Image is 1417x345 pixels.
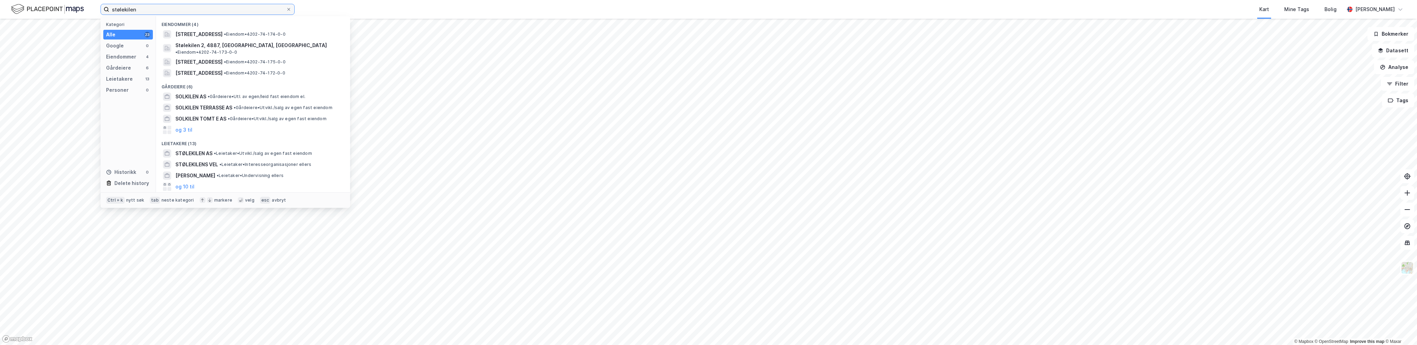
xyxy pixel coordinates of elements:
[106,197,125,204] div: Ctrl + k
[224,70,285,76] span: Eiendom • 4202-74-172-0-0
[1324,5,1337,14] div: Bolig
[109,4,286,15] input: Søk på adresse, matrikkel, gårdeiere, leietakere eller personer
[175,50,177,55] span: •
[145,169,150,175] div: 0
[214,151,216,156] span: •
[224,59,226,64] span: •
[175,126,192,134] button: og 3 til
[175,149,212,158] span: STØLEKILEN AS
[1350,339,1384,344] a: Improve this map
[175,69,223,77] span: [STREET_ADDRESS]
[272,197,286,203] div: avbryt
[214,151,312,156] span: Leietaker • Utvikl./salg av egen fast eiendom
[175,58,223,66] span: [STREET_ADDRESS]
[145,65,150,71] div: 6
[106,168,136,176] div: Historikk
[175,92,206,101] span: SOLKILEN AS
[1382,312,1417,345] iframe: Chat Widget
[208,94,305,99] span: Gårdeiere • Utl. av egen/leid fast eiendom el.
[208,94,210,99] span: •
[11,3,84,15] img: logo.f888ab2527a4732fd821a326f86c7f29.svg
[228,116,327,122] span: Gårdeiere • Utvikl./salg av egen fast eiendom
[175,160,218,169] span: STØLEKILENS VEL
[1382,94,1414,107] button: Tags
[224,32,226,37] span: •
[145,32,150,37] div: 23
[224,32,286,37] span: Eiendom • 4202-74-174-0-0
[106,53,136,61] div: Eiendommer
[1372,44,1414,57] button: Datasett
[1259,5,1269,14] div: Kart
[219,162,311,167] span: Leietaker • Interesseorganisasjoner ellers
[175,183,194,191] button: og 10 til
[175,41,327,50] span: Stølekilen 2, 4887, [GEOGRAPHIC_DATA], [GEOGRAPHIC_DATA]
[217,173,219,178] span: •
[1374,60,1414,74] button: Analyse
[228,116,230,121] span: •
[175,115,226,123] span: SOLKILEN TOMT E AS
[1284,5,1309,14] div: Mine Tags
[1294,339,1313,344] a: Mapbox
[224,70,226,76] span: •
[1381,77,1414,91] button: Filter
[175,104,232,112] span: SOLKILEN TERRASSE AS
[156,79,350,91] div: Gårdeiere (6)
[106,75,133,83] div: Leietakere
[1382,312,1417,345] div: Kontrollprogram for chat
[224,59,286,65] span: Eiendom • 4202-74-175-0-0
[106,30,115,39] div: Alle
[1315,339,1348,344] a: OpenStreetMap
[219,162,221,167] span: •
[214,197,232,203] div: markere
[217,173,284,178] span: Leietaker • Undervisning ellers
[114,179,149,187] div: Delete history
[150,197,160,204] div: tab
[145,87,150,93] div: 0
[156,135,350,148] div: Leietakere (13)
[1355,5,1395,14] div: [PERSON_NAME]
[106,42,124,50] div: Google
[234,105,236,110] span: •
[106,22,153,27] div: Kategori
[106,86,129,94] div: Personer
[145,76,150,82] div: 13
[175,30,223,38] span: [STREET_ADDRESS]
[162,197,194,203] div: neste kategori
[145,54,150,60] div: 4
[245,197,254,203] div: velg
[234,105,332,110] span: Gårdeiere • Utvikl./salg av egen fast eiendom
[156,16,350,29] div: Eiendommer (4)
[2,335,33,343] a: Mapbox homepage
[260,197,271,204] div: esc
[175,171,215,180] span: [PERSON_NAME]
[175,50,237,55] span: Eiendom • 4202-74-173-0-0
[126,197,145,203] div: nytt søk
[145,43,150,48] div: 0
[1401,261,1414,274] img: Z
[1367,27,1414,41] button: Bokmerker
[106,64,131,72] div: Gårdeiere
